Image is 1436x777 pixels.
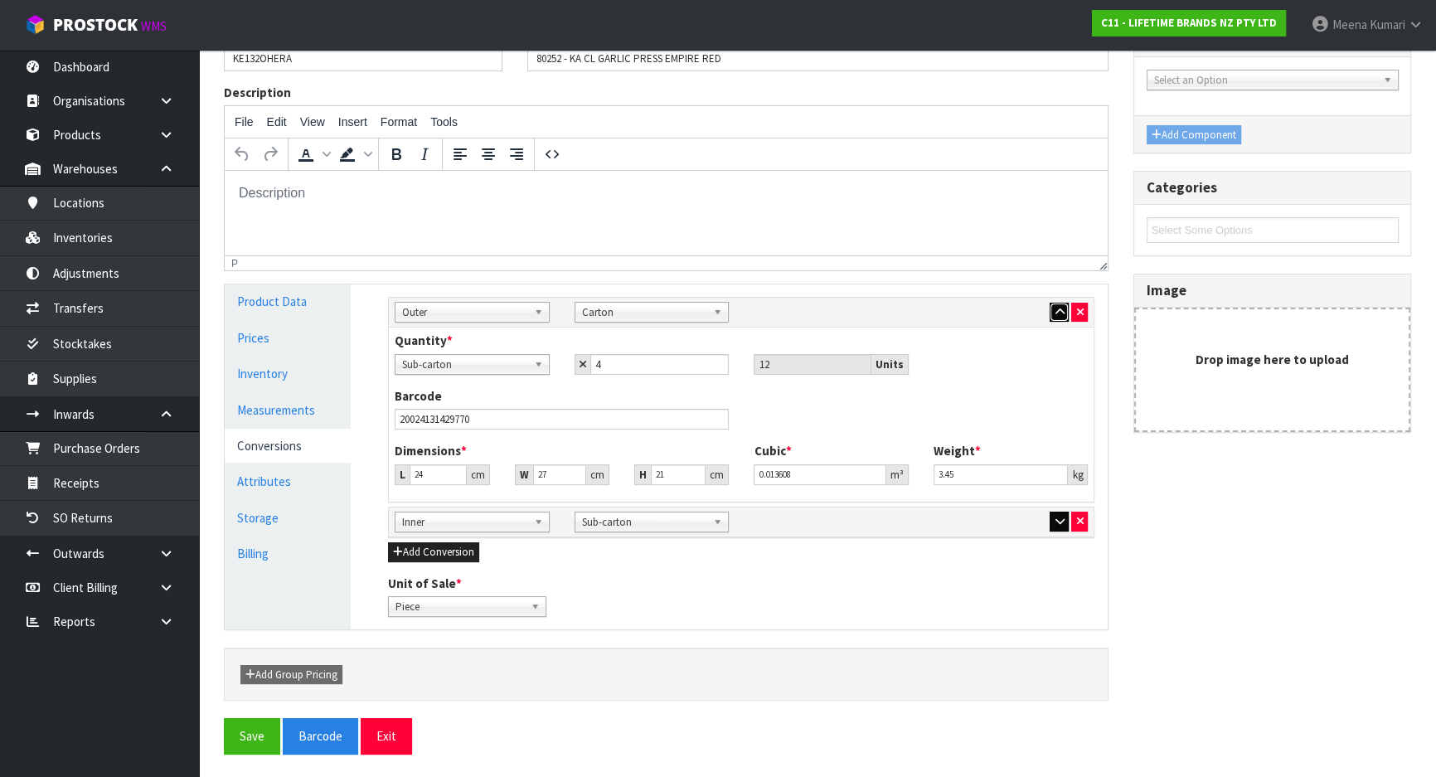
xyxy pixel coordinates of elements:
[395,442,467,459] label: Dimensions
[1147,125,1241,145] button: Add Component
[388,542,479,562] button: Add Conversion
[430,115,458,129] span: Tools
[141,18,167,34] small: WMS
[754,464,886,485] input: Cubic
[395,597,524,617] span: Piece
[410,140,439,168] button: Italic
[224,46,502,71] input: Reference Code
[639,468,647,482] strong: H
[1196,352,1349,367] strong: Drop image here to upload
[224,84,291,101] label: Description
[402,355,527,375] span: Sub-carton
[400,468,405,482] strong: L
[240,665,342,685] button: Add Group Pricing
[582,303,707,323] span: Carton
[225,284,351,318] a: Product Data
[586,464,609,485] div: cm
[300,115,325,129] span: View
[934,442,981,459] label: Weight
[382,140,410,168] button: Bold
[292,140,333,168] div: Text color
[53,14,138,36] span: ProStock
[395,409,729,430] input: Barcode
[474,140,502,168] button: Align center
[225,537,351,571] a: Billing
[225,171,1108,255] iframe: Rich Text Area. Press ALT-0 for help.
[1370,17,1405,32] span: Kumari
[381,115,417,129] span: Format
[402,303,527,323] span: Outer
[235,115,254,129] span: File
[582,512,707,532] span: Sub-carton
[538,140,566,168] button: Source code
[467,464,490,485] div: cm
[228,140,256,168] button: Undo
[1147,180,1399,196] h3: Categories
[225,464,351,498] a: Attributes
[1332,17,1367,32] span: Meena
[225,393,351,427] a: Measurements
[388,575,462,592] label: Unit of Sale
[886,464,909,485] div: m³
[706,464,729,485] div: cm
[590,354,730,375] input: Child Qty
[410,464,466,485] input: Length
[876,357,904,372] strong: Units
[225,357,351,391] a: Inventory
[1101,16,1277,30] strong: C11 - LIFETIME BRANDS NZ PTY LTD
[395,387,442,405] label: Barcode
[225,321,351,355] a: Prices
[651,464,706,485] input: Height
[225,429,351,463] a: Conversions
[333,140,375,168] div: Background color
[1094,256,1108,270] div: Resize
[1068,464,1088,485] div: kg
[533,464,586,485] input: Width
[267,115,287,129] span: Edit
[224,718,280,754] button: Save
[256,140,284,168] button: Redo
[754,354,871,375] input: Unit Qty
[934,464,1069,485] input: Weight
[361,718,412,754] button: Exit
[25,14,46,35] img: cube-alt.png
[527,46,1109,71] input: Name
[502,140,531,168] button: Align right
[283,718,358,754] button: Barcode
[446,140,474,168] button: Align left
[231,258,238,270] div: p
[1154,70,1376,90] span: Select an Option
[1147,283,1399,299] h3: Image
[402,512,527,532] span: Inner
[225,501,351,535] a: Storage
[754,442,791,459] label: Cubic
[1092,10,1286,36] a: C11 - LIFETIME BRANDS NZ PTY LTD
[338,115,367,129] span: Insert
[520,468,529,482] strong: W
[395,332,453,349] label: Quantity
